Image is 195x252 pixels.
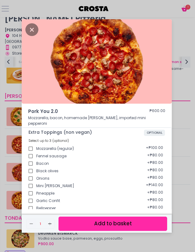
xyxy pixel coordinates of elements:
[144,130,165,136] span: OPTIONAL
[25,27,38,32] button: Close
[145,195,165,206] div: + ₱80.00
[144,143,165,154] div: + ₱100.00
[28,138,69,143] span: Select up to 3 (optional)
[145,158,165,169] div: + ₱80.00
[144,180,165,191] div: + ₱140.00
[149,108,165,115] div: ₱600.00
[28,108,131,115] span: Pork You 2.0
[28,130,144,135] span: Extra Toppings (non vegan)
[145,173,165,184] div: + ₱80.00
[58,217,167,231] button: Add to basket
[22,19,172,104] img: Pork You 2.0
[145,188,165,199] div: + ₱80.00
[145,165,165,177] div: + ₱80.00
[145,203,165,214] div: + ₱80.00
[28,115,165,126] p: Mozzarella, bacon, homemade [PERSON_NAME], imported mini pepperoni
[145,151,165,162] div: + ₱80.00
